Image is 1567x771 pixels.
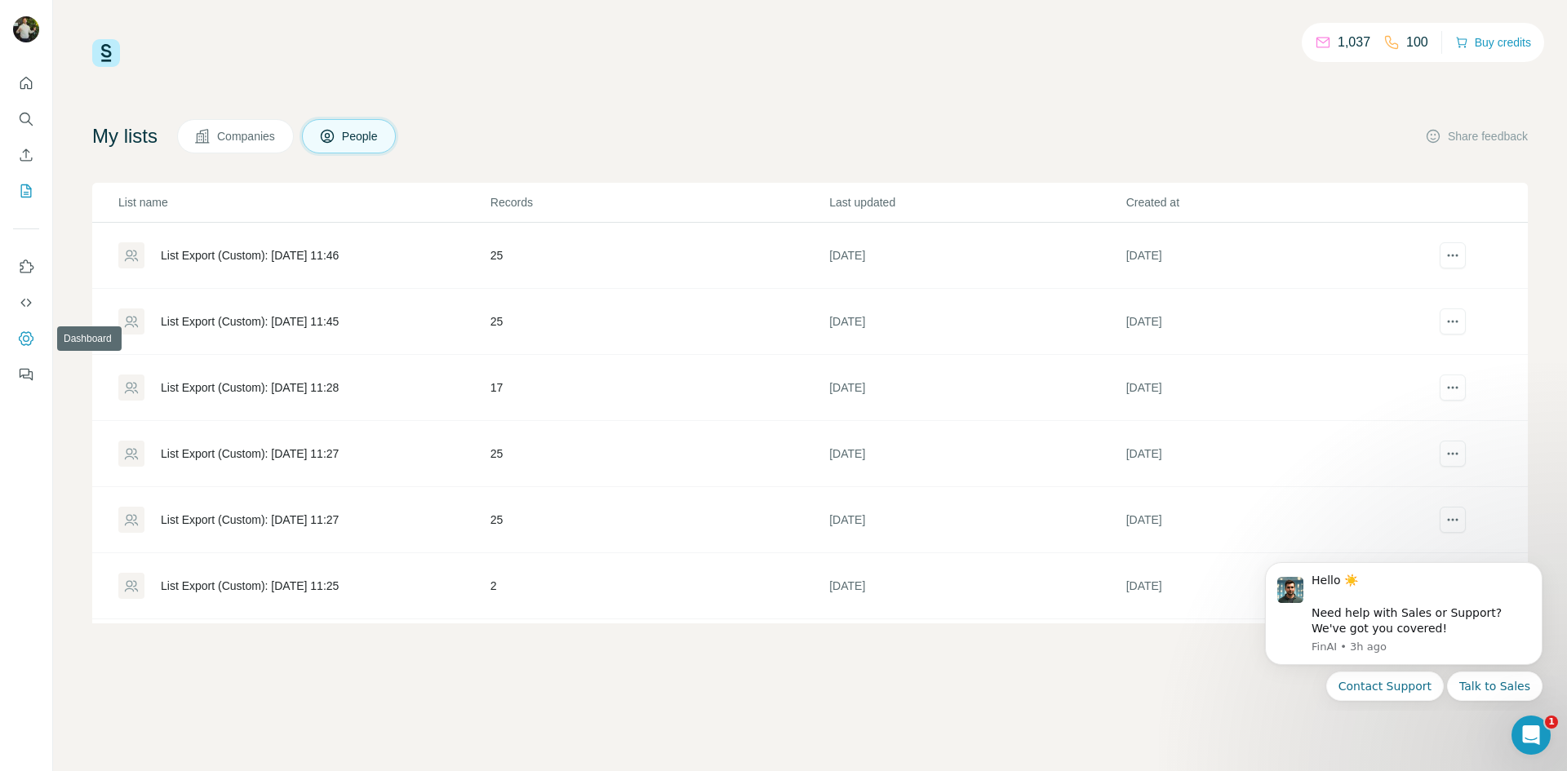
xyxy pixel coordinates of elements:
td: 25 [490,289,828,355]
td: [DATE] [828,355,1125,421]
td: 17 [490,355,828,421]
p: 100 [1406,33,1428,52]
iframe: Intercom live chat [1512,716,1551,755]
button: Share feedback [1425,128,1528,144]
td: [DATE] [1125,421,1422,487]
img: Surfe Logo [92,39,120,67]
td: [DATE] [1125,553,1422,619]
div: List Export (Custom): [DATE] 11:25 [161,578,339,594]
td: [DATE] [1125,355,1422,421]
td: 2 [490,553,828,619]
button: actions [1440,374,1466,401]
img: Avatar [13,16,39,42]
div: List Export (Custom): [DATE] 11:46 [161,247,339,264]
h4: My lists [92,123,158,149]
td: 25 [490,223,828,289]
td: [DATE] [1125,619,1422,685]
button: Search [13,104,39,134]
button: actions [1440,242,1466,268]
td: 25 [490,421,828,487]
td: [DATE] [828,619,1125,685]
span: People [342,128,380,144]
td: [DATE] [828,289,1125,355]
td: [DATE] [828,421,1125,487]
td: [DATE] [1125,487,1422,553]
td: [DATE] [1125,289,1422,355]
p: Records [491,194,828,210]
p: List name [118,194,489,210]
p: 1,037 [1338,33,1370,52]
span: 1 [1545,716,1558,729]
td: [DATE] [828,223,1125,289]
button: Dashboard [13,324,39,353]
td: 25 [490,487,828,553]
p: Last updated [829,194,1124,210]
button: My lists [13,176,39,206]
button: Enrich CSV [13,140,39,170]
span: Companies [217,128,277,144]
div: List Export (Custom): [DATE] 11:45 [161,313,339,330]
button: Feedback [13,360,39,389]
td: [DATE] [828,553,1125,619]
td: 22 [490,619,828,685]
button: Buy credits [1455,31,1531,54]
td: [DATE] [1125,223,1422,289]
td: [DATE] [828,487,1125,553]
div: List Export (Custom): [DATE] 11:28 [161,379,339,396]
p: Created at [1126,194,1421,210]
button: actions [1440,507,1466,533]
button: actions [1440,308,1466,335]
button: Use Surfe on LinkedIn [13,252,39,281]
button: actions [1440,441,1466,467]
div: List Export (Custom): [DATE] 11:27 [161,512,339,528]
button: Quick start [13,69,39,98]
div: List Export (Custom): [DATE] 11:27 [161,445,339,462]
button: Use Surfe API [13,288,39,317]
iframe: Intercom notifications message [1241,547,1567,711]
